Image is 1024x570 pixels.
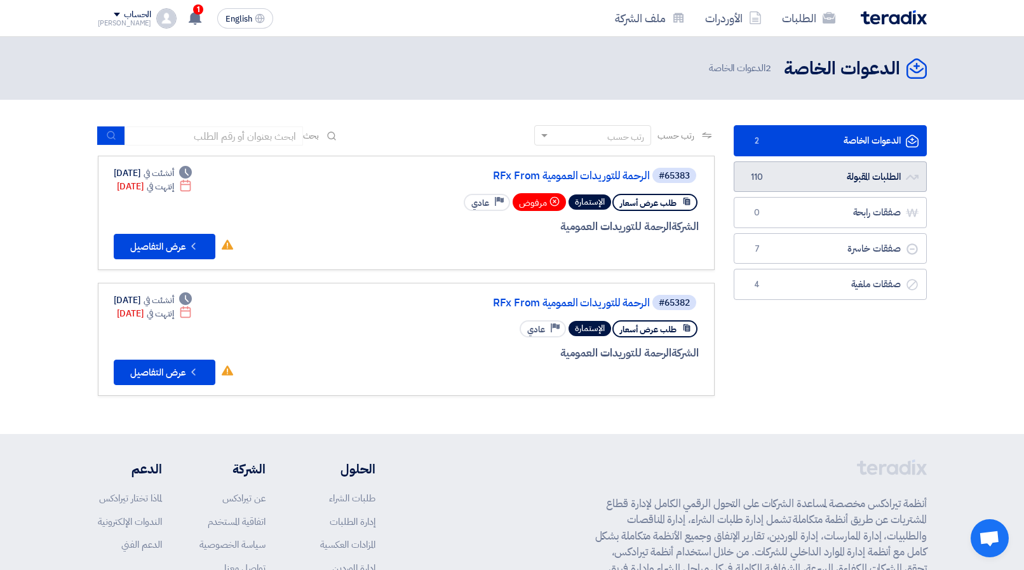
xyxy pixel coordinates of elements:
[144,166,174,180] span: أنشئت في
[659,299,690,308] div: #65382
[513,193,566,211] div: مرفوض
[98,515,162,529] a: الندوات الإلكترونية
[393,345,699,362] div: الرحمة للتوريدات العمومية
[147,180,174,193] span: إنتهت في
[114,166,192,180] div: [DATE]
[620,323,677,336] span: طلب عرض أسعار
[222,491,266,505] a: عن تيرادكس
[117,307,192,320] div: [DATE]
[734,269,927,300] a: صفقات ملغية4
[144,294,174,307] span: أنشئت في
[527,323,545,336] span: عادي
[772,3,845,33] a: الطلبات
[199,538,266,552] a: سياسة الخصوصية
[396,297,650,309] a: RFx From الرحمة للتوريدات العمومية
[734,197,927,228] a: صفقات رابحة0
[114,234,215,259] button: عرض التفاصيل
[320,538,375,552] a: المزادات العكسية
[861,10,927,25] img: Teradix logo
[671,219,699,234] span: الشركة
[114,294,192,307] div: [DATE]
[734,233,927,264] a: صفقات خاسرة7
[393,219,699,235] div: الرحمة للتوريدات العمومية
[659,172,690,180] div: #65383
[114,360,215,385] button: عرض التفاصيل
[971,519,1009,557] a: دردشة مفتوحة
[304,459,375,478] li: الحلول
[657,129,694,142] span: رتب حسب
[734,161,927,193] a: الطلبات المقبولة110
[695,3,772,33] a: الأوردرات
[125,126,303,146] input: ابحث بعنوان أو رقم الطلب
[605,3,695,33] a: ملف الشركة
[121,538,162,552] a: الدعم الفني
[750,135,765,147] span: 2
[750,207,765,219] span: 0
[208,515,266,529] a: اتفاقية المستخدم
[734,125,927,156] a: الدعوات الخاصة2
[199,459,266,478] li: الشركة
[217,8,273,29] button: English
[193,4,203,15] span: 1
[709,61,774,76] span: الدعوات الخاصة
[750,171,765,184] span: 110
[671,345,699,361] span: الشركة
[226,15,252,24] span: English
[765,61,771,75] span: 2
[750,278,765,291] span: 4
[329,491,375,505] a: طلبات الشراء
[396,170,650,182] a: RFx From الرحمة للتوريدات العمومية
[784,57,900,81] h2: الدعوات الخاصة
[330,515,375,529] a: إدارة الطلبات
[620,197,677,209] span: طلب عرض أسعار
[156,8,177,29] img: profile_test.png
[99,491,162,505] a: لماذا تختار تيرادكس
[750,243,765,255] span: 7
[607,130,644,144] div: رتب حسب
[98,20,152,27] div: [PERSON_NAME]
[569,321,611,336] div: الإستمارة
[569,194,611,210] div: الإستمارة
[98,459,162,478] li: الدعم
[303,129,320,142] span: بحث
[471,197,489,209] span: عادي
[124,10,151,20] div: الحساب
[117,180,192,193] div: [DATE]
[147,307,174,320] span: إنتهت في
